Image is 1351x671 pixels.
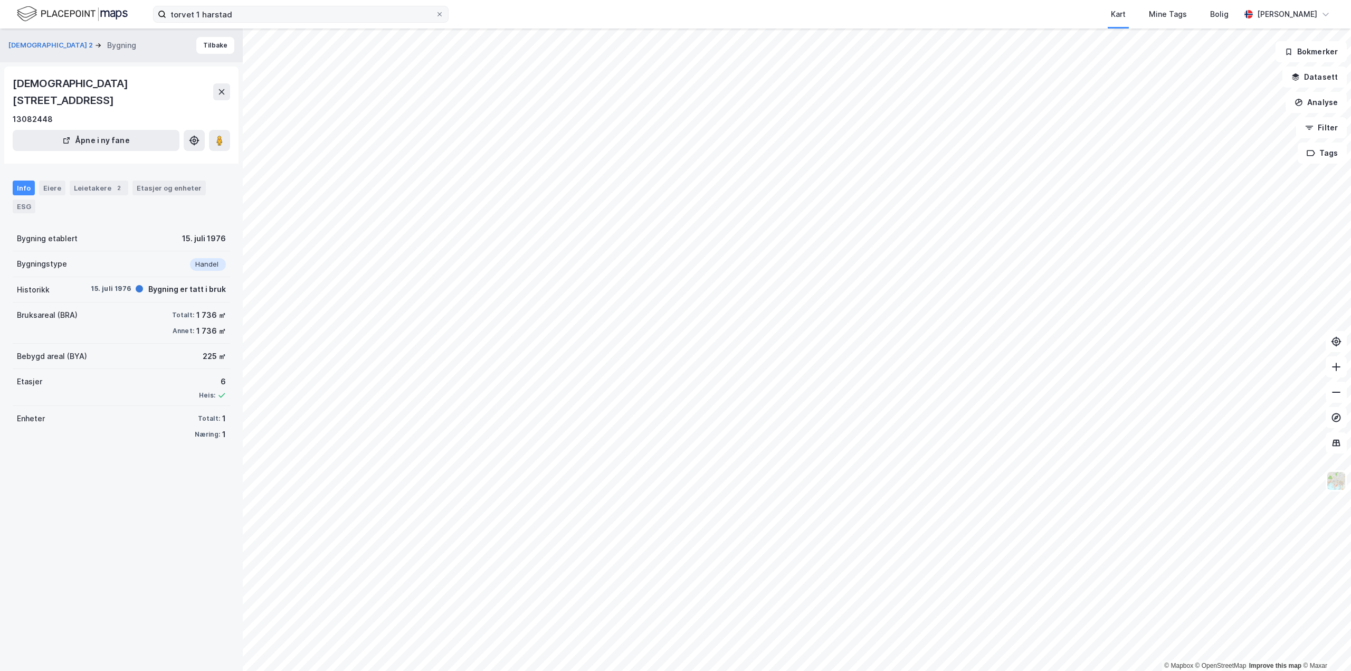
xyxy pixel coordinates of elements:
div: Heis: [199,391,215,400]
div: 1 [222,428,226,441]
button: Tilbake [196,37,234,54]
div: Etasjer [17,375,42,388]
div: Enheter [17,412,45,425]
a: Improve this map [1249,662,1301,669]
div: Bygning etablert [17,232,78,245]
div: Chatt-widget [1298,620,1351,671]
div: 225 ㎡ [203,350,226,363]
button: Datasett [1282,67,1347,88]
input: Søk på adresse, matrikkel, gårdeiere, leietakere eller personer [166,6,435,22]
div: 13082448 [13,113,53,126]
div: Etasjer og enheter [137,183,202,193]
div: 6 [199,375,226,388]
div: Historikk [17,283,50,296]
div: 15. juli 1976 [182,232,226,245]
button: Åpne i ny fane [13,130,179,151]
div: Leietakere [70,181,128,195]
div: Bebygd areal (BYA) [17,350,87,363]
div: 15. juli 1976 [89,284,131,294]
button: Tags [1298,143,1347,164]
div: 2 [113,183,124,193]
iframe: Chat Widget [1298,620,1351,671]
button: [DEMOGRAPHIC_DATA] 2 [8,40,95,51]
a: OpenStreetMap [1195,662,1247,669]
div: 1 736 ㎡ [196,309,226,322]
div: Annet: [173,327,194,335]
div: Info [13,181,35,195]
div: [DEMOGRAPHIC_DATA][STREET_ADDRESS] [13,75,213,109]
div: Bygningstype [17,258,67,270]
div: Mine Tags [1149,8,1187,21]
div: 1 736 ㎡ [196,325,226,337]
button: Filter [1296,117,1347,138]
div: Bolig [1210,8,1229,21]
button: Analyse [1286,92,1347,113]
img: logo.f888ab2527a4732fd821a326f86c7f29.svg [17,5,128,23]
div: 1 [222,412,226,425]
div: Totalt: [172,311,194,319]
img: Z [1326,471,1346,491]
div: Eiere [39,181,65,195]
div: Kart [1111,8,1126,21]
div: Næring: [195,430,220,439]
div: Bygning [107,39,136,52]
div: ESG [13,200,35,213]
div: Bruksareal (BRA) [17,309,78,322]
button: Bokmerker [1276,41,1347,62]
a: Mapbox [1164,662,1193,669]
div: Bygning er tatt i bruk [148,283,226,296]
div: [PERSON_NAME] [1257,8,1317,21]
div: Totalt: [198,414,220,423]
